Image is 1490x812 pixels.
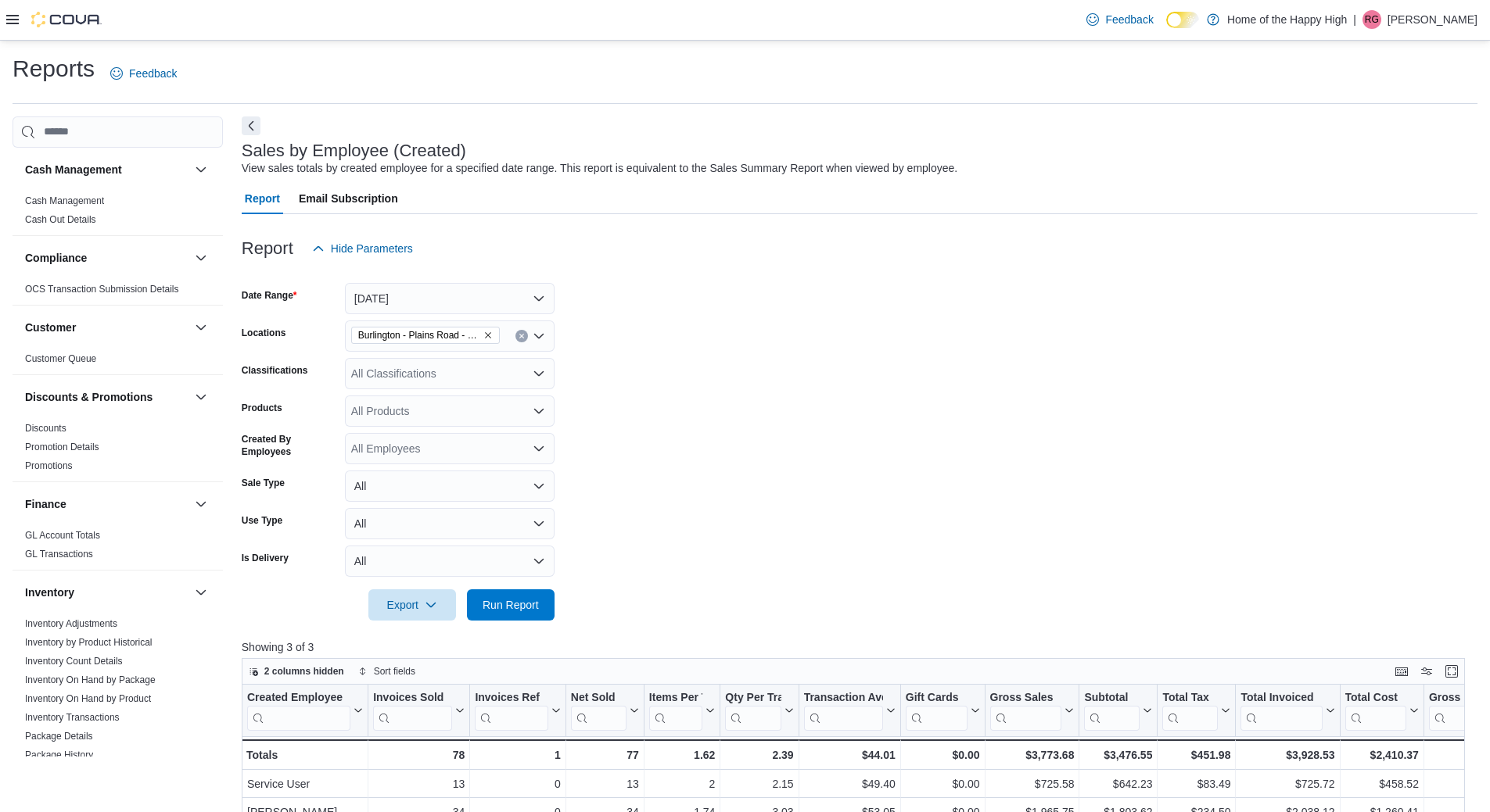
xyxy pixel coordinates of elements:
[373,774,465,793] div: 13
[25,617,117,630] span: Inventory Adjustments
[25,389,153,405] h3: Discounts & Promotions
[242,364,308,377] label: Classifications
[345,283,555,314] button: [DATE]
[242,116,260,135] button: Next
[1162,774,1230,793] div: $83.49
[368,589,456,621] button: Export
[129,66,177,81] span: Feedback
[25,731,93,742] a: Package Details
[247,691,363,731] button: Created Employee
[306,233,419,264] button: Hide Parameters
[25,674,156,685] a: Inventory On Hand by Package
[25,636,153,649] span: Inventory by Product Historical
[25,442,99,453] a: Promotion Details
[25,284,179,295] a: OCS Transaction Submission Details
[649,691,703,706] div: Items Per Transaction
[725,691,781,706] div: Qty Per Transaction
[1442,662,1461,681] button: Enter fullscreen
[25,214,96,225] a: Cash Out Details
[25,162,188,177] button: Cash Management
[25,585,74,600] h3: Inventory
[571,746,639,764] div: 77
[192,318,210,337] button: Customer
[649,774,716,793] div: 2
[25,585,188,600] button: Inventory
[25,674,156,686] span: Inventory On Hand by Package
[989,746,1074,764] div: $3,773.68
[1345,774,1418,793] div: $458.52
[1105,12,1153,27] span: Feedback
[242,662,350,681] button: 2 columns hidden
[25,655,123,667] span: Inventory Count Details
[25,637,153,648] a: Inventory by Product Historical
[649,691,716,731] button: Items Per Transaction
[373,746,465,764] div: 78
[25,213,96,226] span: Cash Out Details
[247,691,350,706] div: Created Employee
[352,662,422,681] button: Sort fields
[358,327,480,343] span: Burlington - Plains Road - Friendly Stranger
[1084,691,1140,706] div: Subtotal
[1162,691,1218,706] div: Total Tax
[803,691,895,731] button: Transaction Average
[25,389,188,405] button: Discounts & Promotions
[803,691,882,706] div: Transaction Average
[1166,28,1167,29] span: Dark Mode
[25,320,76,335] h3: Customer
[649,746,716,764] div: 1.62
[1084,746,1152,764] div: $3,476.55
[13,280,223,305] div: Compliance
[242,160,957,177] div: View sales totals by created employee for a specified date range. This report is equivalent to th...
[192,249,210,267] button: Compliance
[25,549,93,560] a: GL Transactions
[351,327,500,344] span: Burlington - Plains Road - Friendly Stranger
[25,529,100,542] span: GL Account Totals
[242,327,286,339] label: Locations
[1084,691,1140,731] div: Subtotal
[13,526,223,570] div: Finance
[25,250,87,266] h3: Compliance
[25,460,73,472] span: Promotions
[483,331,493,340] button: Remove Burlington - Plains Road - Friendly Stranger from selection in this group
[104,58,183,89] a: Feedback
[25,656,123,667] a: Inventory Count Details
[25,460,73,471] a: Promotions
[242,639,1477,655] p: Showing 3 of 3
[475,691,560,731] button: Invoices Ref
[192,160,210,179] button: Cash Management
[483,597,539,613] span: Run Report
[1227,10,1347,29] p: Home of the Happy High
[475,691,548,731] div: Invoices Ref
[1345,691,1406,706] div: Total Cost
[192,388,210,406] button: Discounts & Promotions
[247,691,350,731] div: Created Employee
[25,422,66,435] span: Discounts
[373,691,452,731] div: Invoices Sold
[1166,12,1199,28] input: Dark Mode
[533,442,545,455] button: Open list of options
[803,774,895,793] div: $49.40
[725,746,793,764] div: 2.39
[242,514,282,527] label: Use Type
[906,691,968,706] div: Gift Cards
[989,691,1061,731] div: Gross Sales
[906,746,980,764] div: $0.00
[725,691,781,731] div: Qty Per Transaction
[373,691,465,731] button: Invoices Sold
[246,746,363,764] div: Totals
[725,691,793,731] button: Qty Per Transaction
[1080,4,1159,35] a: Feedback
[1345,691,1406,731] div: Total Cost
[13,53,95,84] h1: Reports
[803,746,895,764] div: $44.01
[245,183,280,214] span: Report
[906,774,980,793] div: $0.00
[25,441,99,453] span: Promotion Details
[1162,691,1218,731] div: Total Tax
[906,691,968,731] div: Gift Card Sales
[192,583,210,602] button: Inventory
[25,693,151,704] a: Inventory On Hand by Product
[571,691,627,706] div: Net Sold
